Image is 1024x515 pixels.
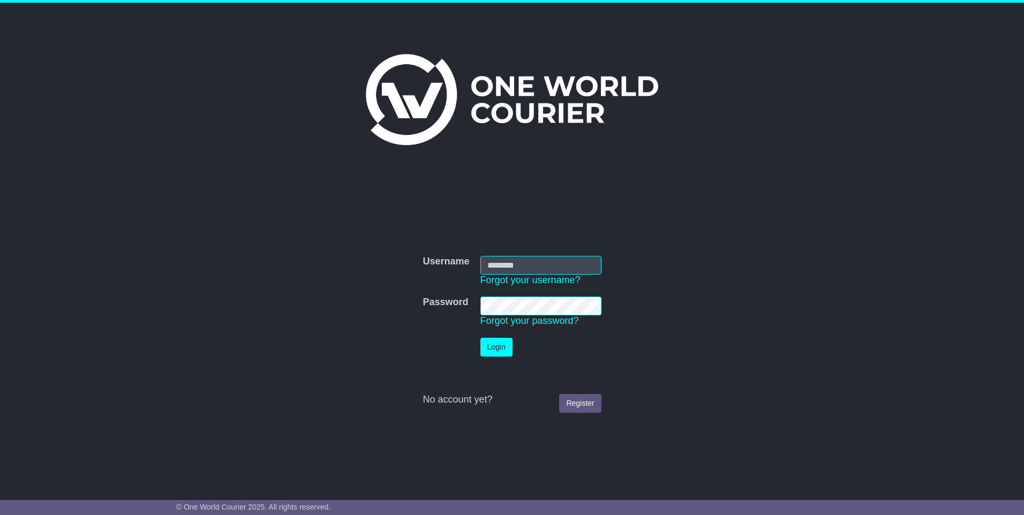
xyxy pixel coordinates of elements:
a: Forgot your password? [480,315,579,326]
a: Forgot your username? [480,275,581,285]
img: One World [366,54,658,145]
div: No account yet? [423,394,601,406]
label: Password [423,297,468,308]
label: Username [423,256,469,268]
a: Register [559,394,601,413]
button: Login [480,338,513,357]
span: © One World Courier 2025. All rights reserved. [176,503,331,511]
